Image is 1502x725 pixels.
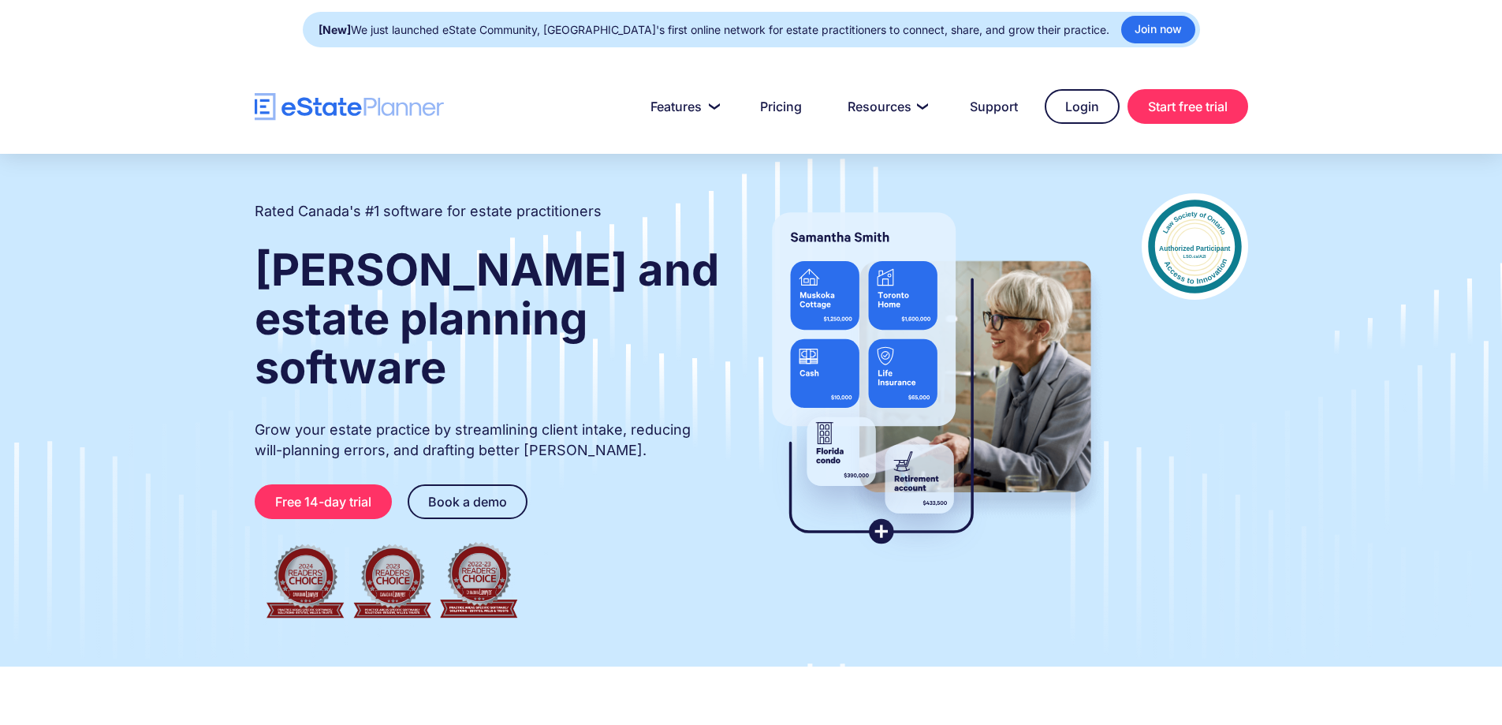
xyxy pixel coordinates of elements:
a: Start free trial [1127,89,1248,124]
div: We just launched eState Community, [GEOGRAPHIC_DATA]'s first online network for estate practition... [319,19,1109,41]
a: Join now [1121,16,1195,43]
p: Grow your estate practice by streamlining client intake, reducing will-planning errors, and draft... [255,420,721,461]
a: Free 14-day trial [255,484,392,519]
a: Resources [829,91,943,122]
a: Login [1045,89,1120,124]
strong: [PERSON_NAME] and estate planning software [255,243,719,394]
a: Support [951,91,1037,122]
a: home [255,93,444,121]
a: Book a demo [408,484,527,519]
h2: Rated Canada's #1 software for estate practitioners [255,201,602,222]
img: estate planner showing wills to their clients, using eState Planner, a leading estate planning so... [753,193,1110,564]
strong: [New] [319,23,351,36]
a: Features [632,91,733,122]
a: Pricing [741,91,821,122]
